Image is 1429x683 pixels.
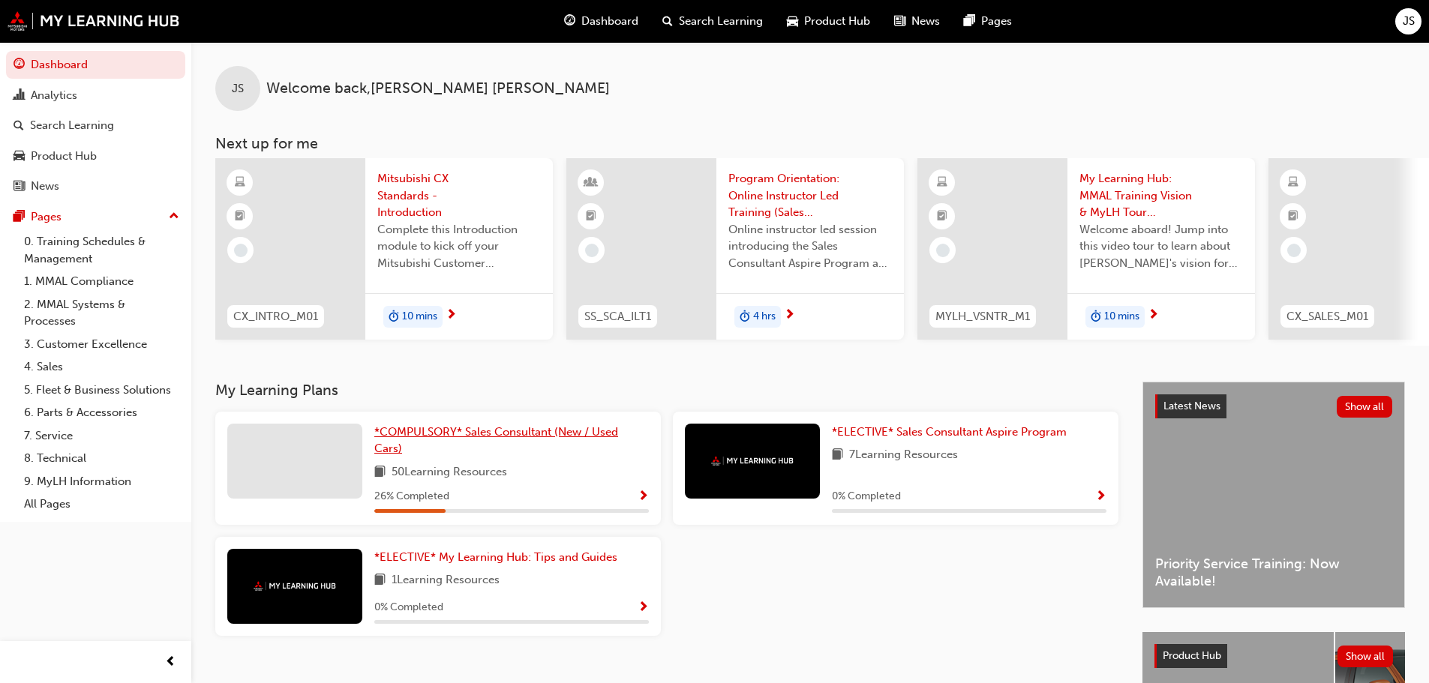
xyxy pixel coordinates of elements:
[936,244,950,257] span: learningRecordVerb_NONE-icon
[30,117,114,134] div: Search Learning
[14,150,25,163] span: car-icon
[1337,646,1394,667] button: Show all
[18,270,185,293] a: 1. MMAL Compliance
[215,158,553,340] a: CX_INTRO_M01Mitsubishi CX Standards - IntroductionComplete this Introduction module to kick off y...
[392,463,507,482] span: 50 Learning Resources
[775,6,882,37] a: car-iconProduct Hub
[14,89,25,103] span: chart-icon
[6,51,185,79] a: Dashboard
[679,13,763,30] span: Search Learning
[18,379,185,402] a: 5. Fleet & Business Solutions
[374,463,386,482] span: book-icon
[952,6,1024,37] a: pages-iconPages
[728,221,892,272] span: Online instructor led session introducing the Sales Consultant Aspire Program and outlining what ...
[374,571,386,590] span: book-icon
[1095,487,1106,506] button: Show Progress
[6,203,185,231] button: Pages
[1142,382,1405,608] a: Latest NewsShow allPriority Service Training: Now Available!
[6,172,185,200] a: News
[169,207,179,226] span: up-icon
[585,244,599,257] span: learningRecordVerb_NONE-icon
[650,6,775,37] a: search-iconSearch Learning
[18,355,185,379] a: 4. Sales
[31,178,59,195] div: News
[234,244,248,257] span: learningRecordVerb_NONE-icon
[14,180,25,193] span: news-icon
[566,158,904,340] a: SS_SCA_ILT1Program Orientation: Online Instructor Led Training (Sales Consultant Aspire Program)O...
[14,58,25,72] span: guage-icon
[882,6,952,37] a: news-iconNews
[937,173,947,193] span: learningResourceType_ELEARNING-icon
[832,425,1067,439] span: *ELECTIVE* Sales Consultant Aspire Program
[374,599,443,616] span: 0 % Completed
[894,12,905,31] span: news-icon
[804,13,870,30] span: Product Hub
[1154,644,1393,668] a: Product HubShow all
[1079,170,1243,221] span: My Learning Hub: MMAL Training Vision & MyLH Tour (Elective)
[584,308,651,325] span: SS_SCA_ILT1
[740,307,750,327] span: duration-icon
[911,13,940,30] span: News
[728,170,892,221] span: Program Orientation: Online Instructor Led Training (Sales Consultant Aspire Program)
[1288,173,1298,193] span: learningResourceType_ELEARNING-icon
[31,148,97,165] div: Product Hub
[638,601,649,615] span: Show Progress
[1148,309,1159,322] span: next-icon
[832,424,1073,441] a: *ELECTIVE* Sales Consultant Aspire Program
[787,12,798,31] span: car-icon
[1079,221,1243,272] span: Welcome aboard! Jump into this video tour to learn about [PERSON_NAME]'s vision for your learning...
[374,425,618,456] span: *COMPULSORY* Sales Consultant (New / Used Cars)
[638,598,649,617] button: Show Progress
[18,424,185,448] a: 7. Service
[8,11,180,31] img: mmal
[586,207,596,226] span: booktick-icon
[374,424,649,457] a: *COMPULSORY* Sales Consultant (New / Used Cars)
[935,308,1030,325] span: MYLH_VSNTR_M1
[784,309,795,322] span: next-icon
[981,13,1012,30] span: Pages
[1091,307,1101,327] span: duration-icon
[402,308,437,325] span: 10 mins
[552,6,650,37] a: guage-iconDashboard
[377,170,541,221] span: Mitsubishi CX Standards - Introduction
[832,446,843,465] span: book-icon
[1155,394,1392,418] a: Latest NewsShow all
[374,550,617,564] span: *ELECTIVE* My Learning Hub: Tips and Guides
[849,446,958,465] span: 7 Learning Resources
[1287,244,1301,257] span: learningRecordVerb_NONE-icon
[235,207,245,226] span: booktick-icon
[165,653,176,672] span: prev-icon
[18,470,185,493] a: 9. MyLH Information
[31,208,62,226] div: Pages
[1163,649,1221,662] span: Product Hub
[832,488,901,505] span: 0 % Completed
[581,13,638,30] span: Dashboard
[14,211,25,224] span: pages-icon
[662,12,673,31] span: search-icon
[6,82,185,109] a: Analytics
[191,135,1429,152] h3: Next up for me
[215,382,1118,399] h3: My Learning Plans
[1155,556,1392,589] span: Priority Service Training: Now Available!
[711,456,794,466] img: mmal
[1286,308,1368,325] span: CX_SALES_M01
[638,487,649,506] button: Show Progress
[232,80,244,97] span: JS
[917,158,1255,340] a: MYLH_VSNTR_M1My Learning Hub: MMAL Training Vision & MyLH Tour (Elective)Welcome aboard! Jump int...
[18,230,185,270] a: 0. Training Schedules & Management
[266,80,610,97] span: Welcome back , [PERSON_NAME] [PERSON_NAME]
[18,401,185,424] a: 6. Parts & Accessories
[31,87,77,104] div: Analytics
[1288,207,1298,226] span: booktick-icon
[6,48,185,203] button: DashboardAnalyticsSearch LearningProduct HubNews
[638,490,649,504] span: Show Progress
[377,221,541,272] span: Complete this Introduction module to kick off your Mitsubishi Customer Excellence (CX) Standards ...
[964,12,975,31] span: pages-icon
[1337,396,1393,418] button: Show all
[1163,400,1220,412] span: Latest News
[6,112,185,139] a: Search Learning
[753,308,776,325] span: 4 hrs
[235,173,245,193] span: learningResourceType_ELEARNING-icon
